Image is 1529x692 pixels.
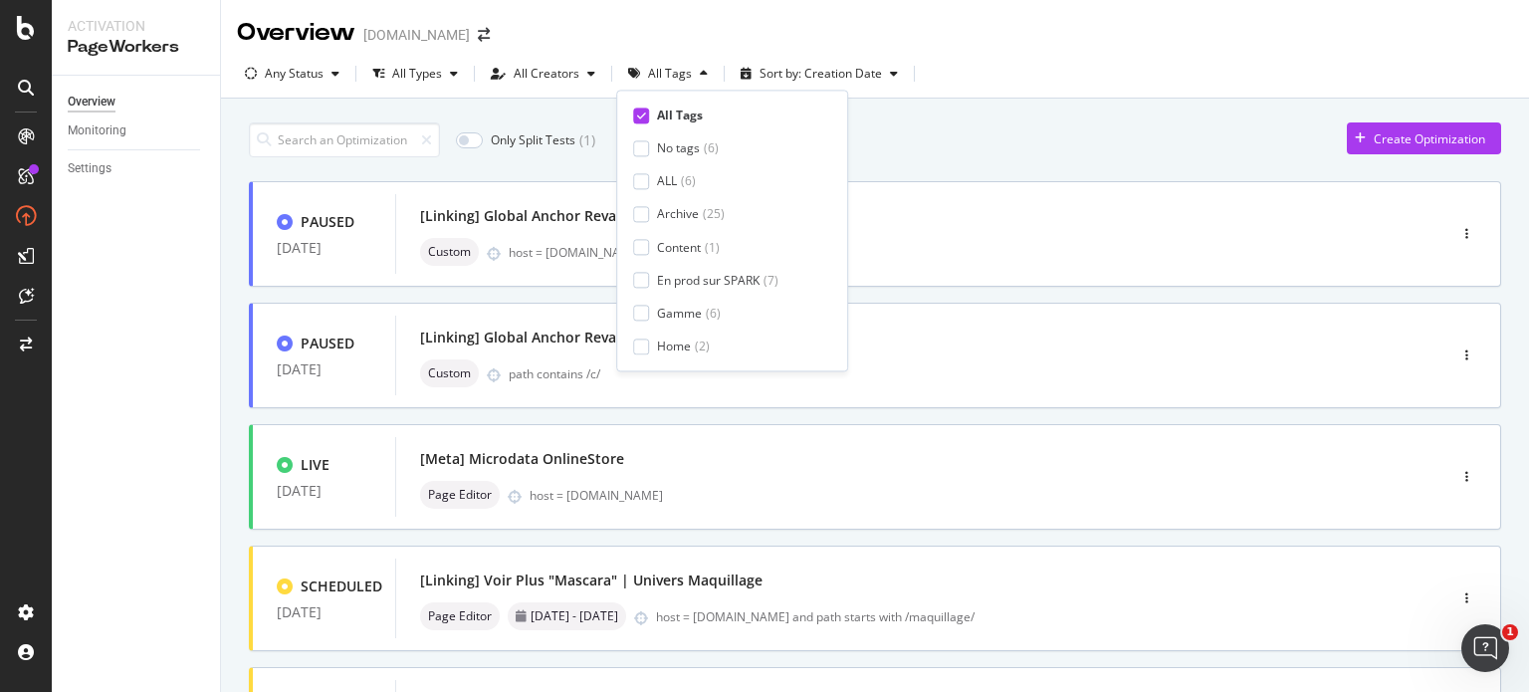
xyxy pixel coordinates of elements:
div: SCHEDULED [301,577,382,596]
div: Overview [237,16,355,50]
div: neutral label [420,359,479,387]
button: All Tags [620,58,716,90]
div: All Tags [648,68,692,80]
div: PAUSED [301,212,354,232]
button: Any Status [237,58,347,90]
div: [DATE] [277,240,371,256]
div: [Linking] Global Anchor Revamp | All PLPs 1/2 [420,328,733,347]
div: [DOMAIN_NAME] [363,25,470,45]
button: Create Optimization [1347,122,1501,154]
div: ( 6 ) [681,173,696,190]
div: En prod sur SPARK [657,272,760,289]
div: LIVE [301,455,329,475]
div: Activation [68,16,204,36]
div: Gamme [657,305,702,322]
iframe: Intercom live chat [1461,624,1509,672]
div: neutral label [420,238,479,266]
a: Monitoring [68,120,206,141]
span: 1 [1502,624,1518,640]
button: All Creators [483,58,603,90]
span: Custom [428,367,471,379]
div: ( 6 ) [704,140,719,157]
div: [Meta] Microdata OnlineStore [420,449,624,469]
div: PAUSED [301,334,354,353]
div: [DATE] [277,483,371,499]
input: Search an Optimization [249,122,440,157]
div: host = [DOMAIN_NAME] [509,244,1362,261]
div: No tags [657,140,700,157]
div: All Types [392,68,442,80]
div: [DATE] [277,361,371,377]
div: Content [657,239,701,256]
div: Any Status [265,68,324,80]
div: [Linking] Voir Plus "Mascara" | Univers Maquillage [420,571,763,590]
div: Only Split Tests [491,131,575,148]
div: Create Optimization [1374,130,1485,147]
div: All Tags [657,107,703,123]
span: [DATE] - [DATE] [531,610,618,622]
div: path contains /c/ [509,365,1362,382]
button: Sort by: Creation Date [733,58,906,90]
div: All Creators [514,68,579,80]
div: arrow-right-arrow-left [478,28,490,42]
a: Settings [68,158,206,179]
div: ( 1 ) [579,130,595,150]
span: Page Editor [428,610,492,622]
span: Custom [428,246,471,258]
div: ( 7 ) [764,272,778,289]
a: Overview [68,92,206,113]
div: Home [657,338,691,354]
span: Page Editor [428,489,492,501]
div: Overview [68,92,115,113]
div: host = [DOMAIN_NAME] and path starts with /maquillage/ [656,608,1362,625]
div: ( 2 ) [695,338,710,354]
div: Monitoring [68,120,126,141]
div: Settings [68,158,111,179]
div: neutral label [508,602,626,630]
div: [Linking] Global Anchor Revamp | All Website 2/2 [420,206,755,226]
div: host = [DOMAIN_NAME] [530,487,1362,504]
div: PageWorkers [68,36,204,59]
div: ( 1 ) [705,239,720,256]
div: ALL [657,173,677,190]
button: All Types [364,58,466,90]
div: Archive [657,206,699,223]
div: ( 25 ) [703,206,725,223]
div: neutral label [420,602,500,630]
div: ( 6 ) [706,305,721,322]
div: [DATE] [277,604,371,620]
div: Sort by: Creation Date [760,68,882,80]
div: neutral label [420,481,500,509]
